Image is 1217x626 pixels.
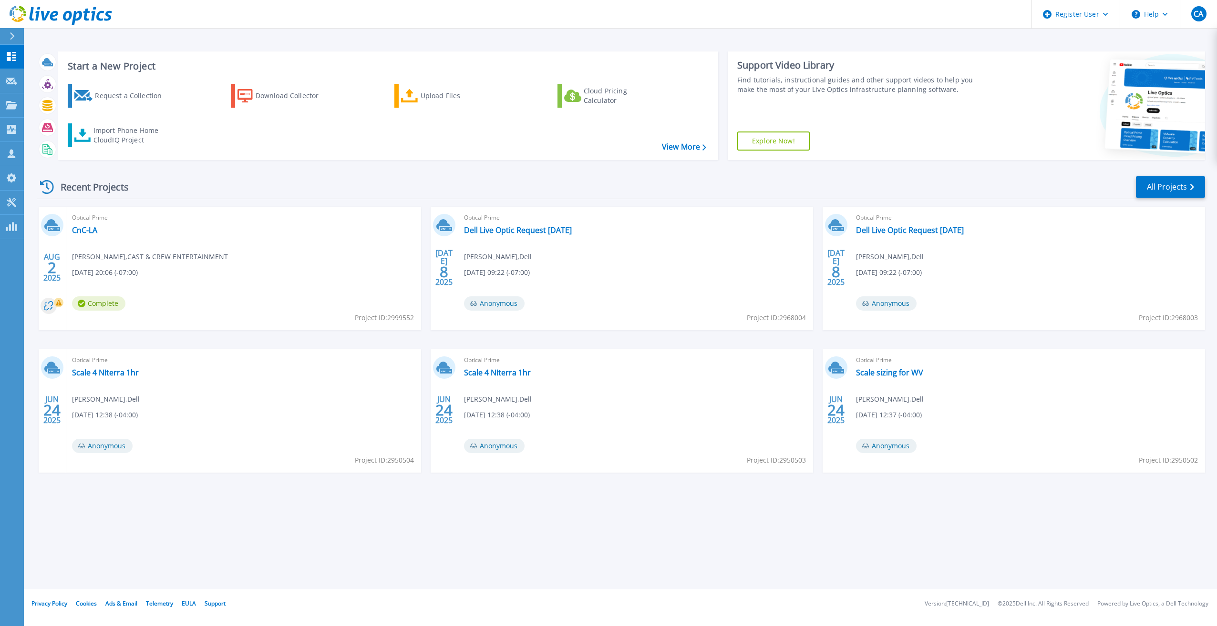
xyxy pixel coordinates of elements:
[182,599,196,607] a: EULA
[31,599,67,607] a: Privacy Policy
[435,250,453,285] div: [DATE] 2025
[1139,313,1198,323] span: Project ID: 2968003
[394,84,501,108] a: Upload Files
[464,252,532,262] span: [PERSON_NAME] , Dell
[68,84,174,108] a: Request a Collection
[1136,176,1205,198] a: All Projects
[856,267,922,278] span: [DATE] 09:22 (-07:00)
[72,439,133,453] span: Anonymous
[355,455,414,465] span: Project ID: 2950504
[464,296,525,311] span: Anonymous
[68,61,706,71] h3: Start a New Project
[421,86,497,105] div: Upload Files
[1139,455,1198,465] span: Project ID: 2950502
[925,601,989,607] li: Version: [TECHNICAL_ID]
[747,455,806,465] span: Project ID: 2950503
[48,263,56,272] span: 2
[856,355,1199,365] span: Optical Prime
[856,439,917,453] span: Anonymous
[464,355,807,365] span: Optical Prime
[464,212,807,223] span: Optical Prime
[93,126,168,145] div: Import Phone Home CloudIQ Project
[737,131,810,151] a: Explore Now!
[856,410,922,420] span: [DATE] 12:37 (-04:00)
[37,175,142,199] div: Recent Projects
[737,59,984,71] div: Support Video Library
[856,225,964,235] a: Dell Live Optic Request [DATE]
[95,86,171,105] div: Request a Collection
[355,313,414,323] span: Project ID: 2999552
[435,406,453,414] span: 24
[231,84,337,108] a: Download Collector
[76,599,97,607] a: Cookies
[827,393,845,427] div: JUN 2025
[832,268,840,276] span: 8
[43,393,61,427] div: JUN 2025
[72,267,138,278] span: [DATE] 20:06 (-07:00)
[464,394,532,404] span: [PERSON_NAME] , Dell
[72,355,415,365] span: Optical Prime
[256,86,332,105] div: Download Collector
[584,86,660,105] div: Cloud Pricing Calculator
[1097,601,1208,607] li: Powered by Live Optics, a Dell Technology
[856,212,1199,223] span: Optical Prime
[662,142,706,151] a: View More
[557,84,664,108] a: Cloud Pricing Calculator
[998,601,1089,607] li: © 2025 Dell Inc. All Rights Reserved
[464,267,530,278] span: [DATE] 09:22 (-07:00)
[205,599,226,607] a: Support
[72,296,125,311] span: Complete
[856,296,917,311] span: Anonymous
[856,252,924,262] span: [PERSON_NAME] , Dell
[747,313,806,323] span: Project ID: 2968004
[1194,10,1203,18] span: CA
[464,368,531,377] a: Scale 4 NIterra 1hr
[72,394,140,404] span: [PERSON_NAME] , Dell
[827,250,845,285] div: [DATE] 2025
[43,406,61,414] span: 24
[435,393,453,427] div: JUN 2025
[72,225,97,235] a: CnC-LA
[464,225,572,235] a: Dell Live Optic Request [DATE]
[464,439,525,453] span: Anonymous
[856,368,923,377] a: Scale sizing for WV
[827,406,845,414] span: 24
[737,75,984,94] div: Find tutorials, instructional guides and other support videos to help you make the most of your L...
[43,250,61,285] div: AUG 2025
[72,368,139,377] a: Scale 4 NIterra 1hr
[146,599,173,607] a: Telemetry
[72,212,415,223] span: Optical Prime
[105,599,137,607] a: Ads & Email
[856,394,924,404] span: [PERSON_NAME] , Dell
[464,410,530,420] span: [DATE] 12:38 (-04:00)
[72,252,228,262] span: [PERSON_NAME] , CAST & CREW ENTERTAINMENT
[72,410,138,420] span: [DATE] 12:38 (-04:00)
[440,268,448,276] span: 8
